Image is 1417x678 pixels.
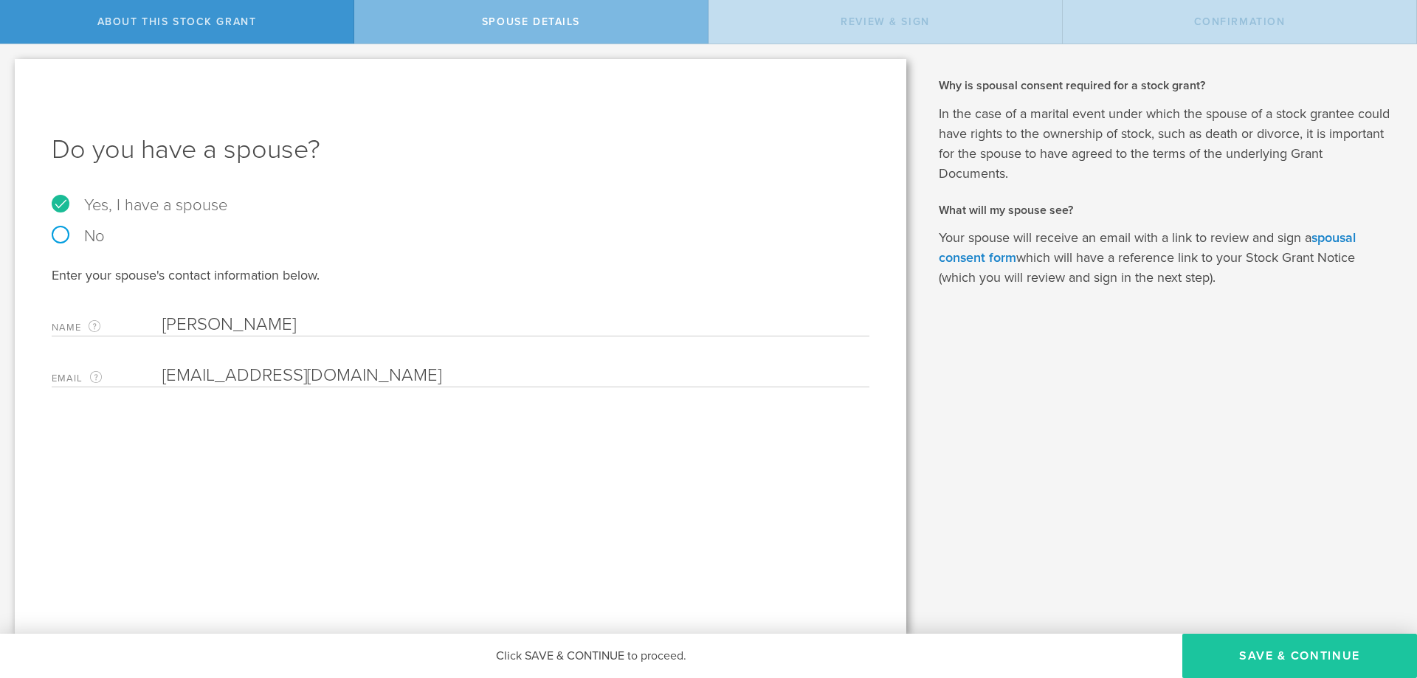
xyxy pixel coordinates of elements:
[162,314,862,336] input: Required
[939,77,1395,94] h2: Why is spousal consent required for a stock grant?
[841,15,930,28] span: Review & Sign
[52,132,869,167] h1: Do you have a spouse?
[1182,634,1417,678] button: Save & Continue
[52,228,869,244] label: No
[1194,15,1286,28] span: Confirmation
[52,266,869,284] div: Enter your spouse's contact information below.
[52,319,162,336] label: Name
[52,370,162,387] label: Email
[939,202,1395,218] h2: What will my spouse see?
[162,364,862,387] input: Required
[97,15,257,28] span: About this stock grant
[482,15,580,28] span: Spouse Details
[939,228,1395,288] p: Your spouse will receive an email with a link to review and sign a which will have a reference li...
[939,104,1395,184] p: In the case of a marital event under which the spouse of a stock grantee could have rights to the...
[52,197,869,213] label: Yes, I have a spouse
